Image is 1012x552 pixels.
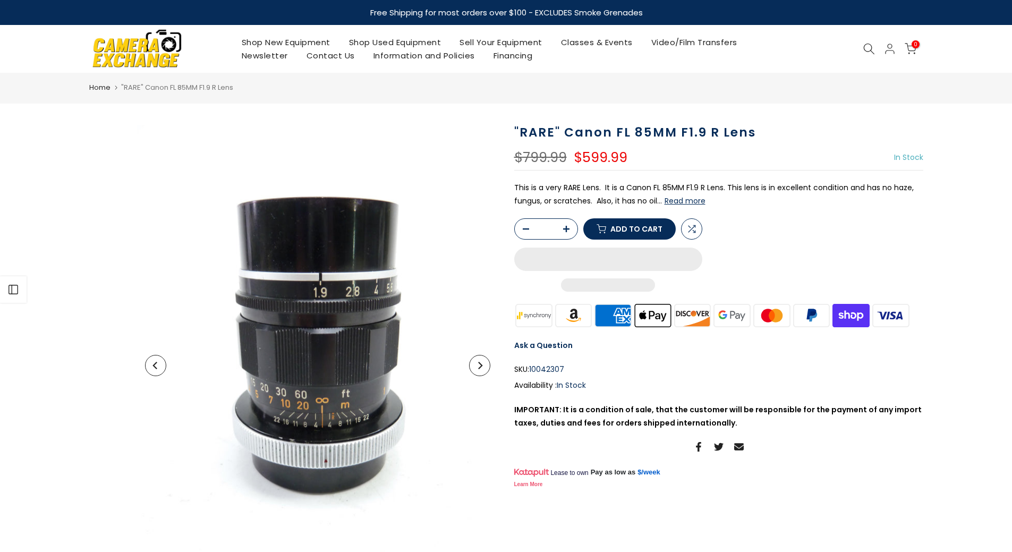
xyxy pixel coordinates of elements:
span: Add to cart [610,225,662,233]
a: Home [89,82,110,93]
img: paypal [792,302,831,328]
img: amazon payments [554,302,593,328]
strong: Free Shipping for most orders over $100 - EXCLUDES Smoke Grenades [370,7,642,18]
span: Pay as low as [591,468,636,477]
a: Share on Facebook [694,440,703,453]
a: Shop New Equipment [232,36,339,49]
a: Share on Twitter [714,440,724,453]
span: 0 [912,40,920,48]
div: Availability : [514,379,923,392]
a: Classes & Events [551,36,642,49]
a: $/week [637,468,660,477]
ins: $599.99 [574,151,627,165]
img: shopify pay [831,302,871,328]
button: Previous [145,355,166,376]
a: Video/Film Transfers [642,36,746,49]
del: $799.99 [514,148,567,167]
a: 0 [905,43,916,55]
img: discover [673,302,712,328]
a: Contact Us [297,49,364,62]
p: This is a very RARE Lens. It is a Canon FL 85MM F1.9 R Lens. This lens is in excellent condition ... [514,181,923,208]
strong: IMPORTANT: It is a condition of sale, that the customer will be responsible for the payment of an... [514,404,922,428]
span: Lease to own [550,469,588,477]
button: Add to cart [583,218,676,240]
span: In Stock [557,380,586,390]
span: "RARE" Canon FL 85MM F1.9 R Lens [121,82,233,92]
a: Information and Policies [364,49,484,62]
a: Sell Your Equipment [450,36,552,49]
button: Read more [665,196,705,206]
button: Next [469,355,490,376]
a: Newsletter [232,49,297,62]
img: apple pay [633,302,673,328]
span: In Stock [894,152,923,163]
h1: "RARE" Canon FL 85MM F1.9 R Lens [514,125,923,140]
a: Ask a Question [514,340,573,351]
img: synchrony [514,302,554,328]
img: master [752,302,792,328]
img: google pay [712,302,752,328]
span: 10042307 [529,363,564,376]
img: visa [871,302,911,328]
div: SKU: [514,363,923,376]
a: Share on Email [734,440,744,453]
a: Learn More [514,481,543,487]
img: american express [593,302,633,328]
a: Shop Used Equipment [339,36,450,49]
a: Financing [484,49,542,62]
